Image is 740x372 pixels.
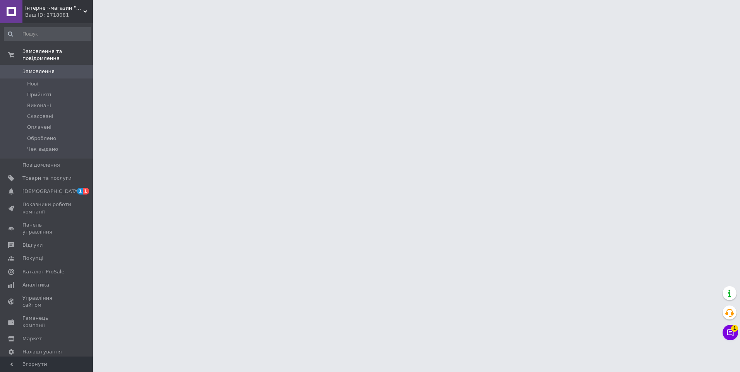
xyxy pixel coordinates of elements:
[22,348,62,355] span: Налаштування
[22,68,55,75] span: Замовлення
[22,222,72,235] span: Панель управління
[27,146,58,153] span: Чек выдано
[731,325,738,332] span: 1
[83,188,89,195] span: 1
[22,255,43,262] span: Покупці
[27,102,51,109] span: Виконані
[27,91,51,98] span: Прийняті
[22,315,72,329] span: Гаманець компанії
[25,12,93,19] div: Ваш ID: 2718081
[27,124,51,131] span: Оплачені
[77,188,83,195] span: 1
[27,135,56,142] span: Оброблено
[22,268,64,275] span: Каталог ProSale
[22,282,49,288] span: Аналітика
[22,48,93,62] span: Замовлення та повідомлення
[22,175,72,182] span: Товари та послуги
[22,201,72,215] span: Показники роботи компанії
[4,27,91,41] input: Пошук
[27,80,38,87] span: Нові
[22,335,42,342] span: Маркет
[22,188,80,195] span: [DEMOGRAPHIC_DATA]
[25,5,83,12] span: Інтернет-магазин "Шедеври кондитера від А до Я"
[22,162,60,169] span: Повідомлення
[723,325,738,340] button: Чат з покупцем1
[22,242,43,249] span: Відгуки
[22,295,72,309] span: Управління сайтом
[27,113,53,120] span: Скасовані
